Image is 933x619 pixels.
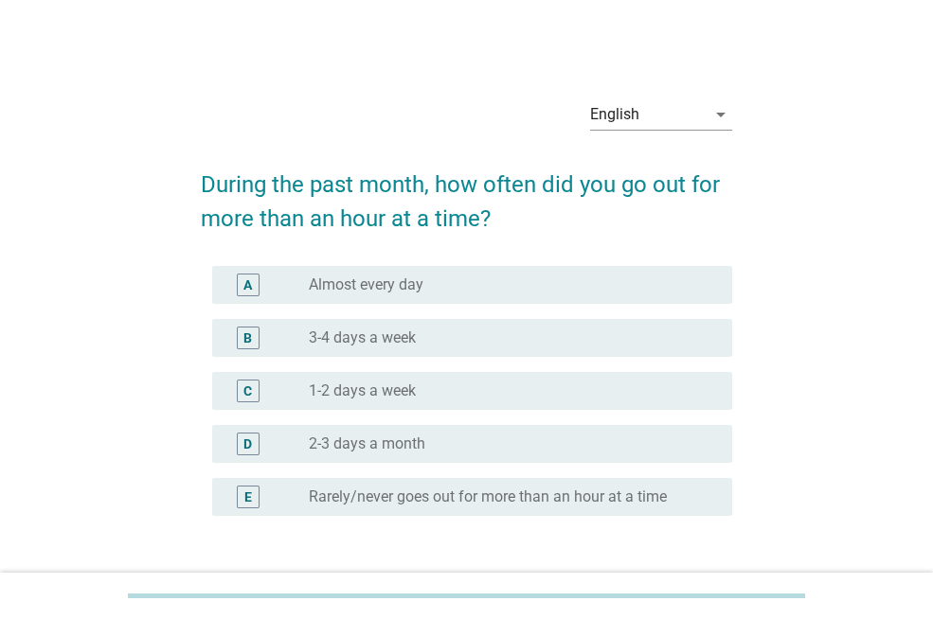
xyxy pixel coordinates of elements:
[309,275,423,294] label: Almost every day
[243,274,252,294] div: A
[309,328,416,347] label: 3-4 days a week
[590,106,639,123] div: English
[201,149,732,236] h2: During the past month, how often did you go out for more than an hour at a time?
[709,103,732,126] i: arrow_drop_down
[243,327,252,347] div: B
[309,487,667,506] label: Rarely/never goes out for more than an hour at a time
[244,486,252,506] div: E
[243,380,252,400] div: C
[309,434,425,453] label: 2-3 days a month
[309,381,416,400] label: 1-2 days a week
[243,433,252,453] div: D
